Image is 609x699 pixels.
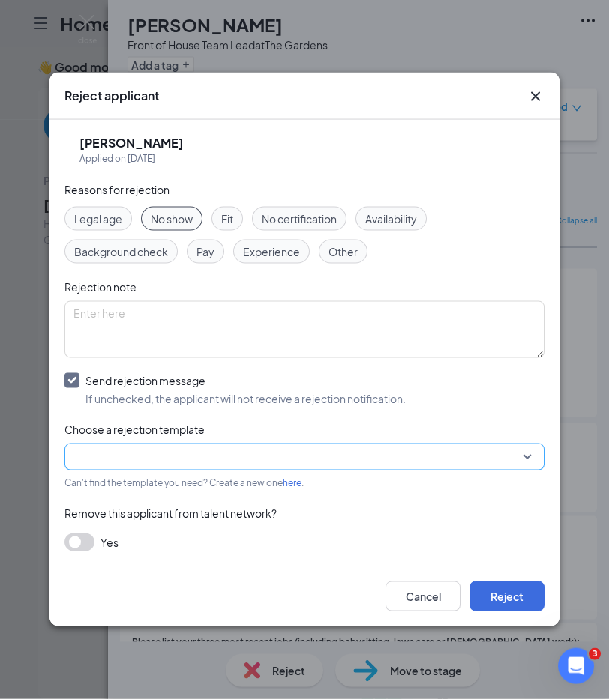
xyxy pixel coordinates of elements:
[365,211,417,227] span: Availability
[385,581,460,611] button: Cancel
[221,211,233,227] span: Fit
[526,88,544,106] button: Close
[100,533,118,551] span: Yes
[64,477,304,488] span: Can't find the template you need? Create a new one .
[589,648,601,660] span: 3
[262,211,337,227] span: No certification
[151,211,193,227] span: No show
[469,581,544,611] button: Reject
[74,243,168,260] span: Background check
[64,88,159,104] h3: Reject applicant
[64,423,205,436] span: Choose a rejection template
[64,280,136,294] span: Rejection note
[79,151,184,166] div: Applied on [DATE]
[79,135,184,151] h5: [PERSON_NAME]
[558,648,594,684] iframe: Intercom live chat
[283,477,301,488] a: here
[328,243,358,260] span: Other
[243,243,300,260] span: Experience
[74,211,122,227] span: Legal age
[64,506,277,520] span: Remove this applicant from talent network?
[196,243,214,260] span: Pay
[526,88,544,106] svg: Cross
[64,183,169,196] span: Reasons for rejection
